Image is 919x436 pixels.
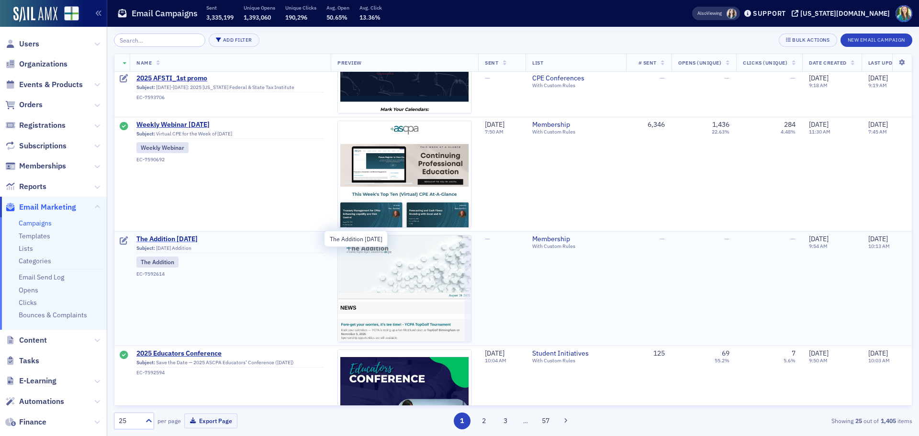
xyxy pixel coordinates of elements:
[206,4,234,11] p: Sent
[136,257,179,267] div: The Addition
[753,9,786,18] div: Support
[19,273,64,281] a: Email Send Log
[244,4,275,11] p: Unique Opens
[868,243,890,249] time: 10:13 AM
[136,245,155,251] span: Subject:
[132,8,198,19] h1: Email Campaigns
[532,129,619,135] div: With Custom Rules
[653,416,912,425] div: Showing out of items
[136,94,324,101] div: EC-7593706
[5,356,39,366] a: Tasks
[136,59,152,66] span: Name
[532,235,619,244] a: Membership
[64,6,79,21] img: SailAMX
[633,349,665,358] div: 125
[485,349,504,358] span: [DATE]
[532,121,619,129] a: Membership
[13,7,57,22] img: SailAMX
[136,359,324,368] div: Save the Date — 2025 ASCPA Educators’ Conference ([DATE])
[19,417,46,427] span: Finance
[697,10,706,16] div: Also
[809,74,829,82] span: [DATE]
[784,121,796,129] div: 284
[697,10,722,17] span: Viewing
[326,4,349,11] p: Avg. Open
[879,416,897,425] strong: 1,405
[454,413,471,429] button: 1
[800,9,890,18] div: [US_STATE][DOMAIN_NAME]
[5,417,46,427] a: Finance
[19,376,56,386] span: E-Learning
[868,357,890,364] time: 10:03 AM
[678,59,721,66] span: Opens (Unique)
[136,121,324,129] span: Weekly Webinar [DATE]
[715,358,729,364] div: 55.2%
[722,349,729,358] div: 69
[136,369,324,376] div: EC-7592594
[19,181,46,192] span: Reports
[5,396,64,407] a: Automations
[19,286,38,294] a: Opens
[5,181,46,192] a: Reports
[868,82,887,89] time: 9:19 AM
[19,100,43,110] span: Orders
[19,219,52,227] a: Campaigns
[244,13,271,21] span: 1,393,060
[809,120,829,129] span: [DATE]
[712,129,729,135] div: 22.63%
[532,243,619,249] div: With Custom Rules
[532,59,543,66] span: List
[136,349,324,358] a: 2025 Educators Conference
[359,13,381,21] span: 13.36%
[485,235,490,243] span: —
[337,59,362,66] span: Preview
[633,121,665,129] div: 6,346
[809,349,829,358] span: [DATE]
[324,231,388,247] div: The Addition [DATE]
[809,243,828,249] time: 9:54 AM
[853,416,863,425] strong: 25
[136,74,324,83] a: 2025 AFSTI_1st promo
[359,4,382,11] p: Avg. Click
[19,39,39,49] span: Users
[475,413,492,429] button: 2
[532,74,619,83] a: CPE Conferences
[485,59,498,66] span: Sent
[792,10,893,17] button: [US_STATE][DOMAIN_NAME]
[532,349,619,358] a: Student Initiatives
[136,271,324,277] div: EC-7592614
[485,74,490,82] span: —
[868,128,887,135] time: 7:45 AM
[19,141,67,151] span: Subscriptions
[184,414,237,428] button: Export Page
[841,35,912,44] a: New Email Campaign
[136,235,324,244] span: The Addition [DATE]
[841,34,912,47] button: New Email Campaign
[57,6,79,22] a: View Homepage
[639,59,657,66] span: # Sent
[5,59,67,69] a: Organizations
[5,100,43,110] a: Orders
[868,235,888,243] span: [DATE]
[120,351,128,360] div: Sent
[809,59,846,66] span: Date Created
[809,82,828,89] time: 9:18 AM
[136,131,324,139] div: Virtual CPE for the Week of [DATE]
[19,257,51,265] a: Categories
[5,79,83,90] a: Events & Products
[497,413,514,429] button: 3
[784,358,796,364] div: 5.6%
[790,74,796,82] span: —
[19,311,87,319] a: Bounces & Complaints
[19,298,37,307] a: Clicks
[19,79,83,90] span: Events & Products
[485,120,504,129] span: [DATE]
[120,74,128,84] div: Draft
[19,59,67,69] span: Organizations
[809,357,828,364] time: 9:50 AM
[5,202,76,212] a: Email Marketing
